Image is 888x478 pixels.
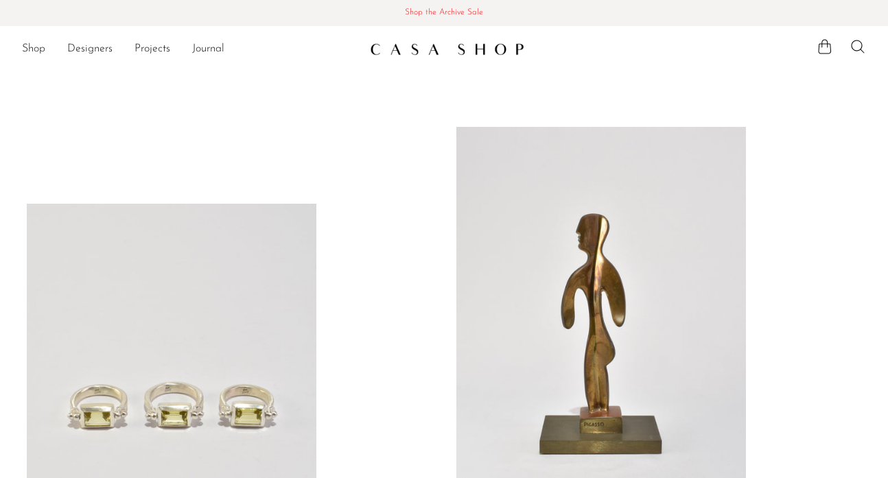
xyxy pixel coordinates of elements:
span: Shop the Archive Sale [11,5,877,21]
a: Journal [192,40,224,58]
a: Shop [22,40,45,58]
a: Projects [135,40,170,58]
a: Designers [67,40,113,58]
nav: Desktop navigation [22,38,359,61]
ul: NEW HEADER MENU [22,38,359,61]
